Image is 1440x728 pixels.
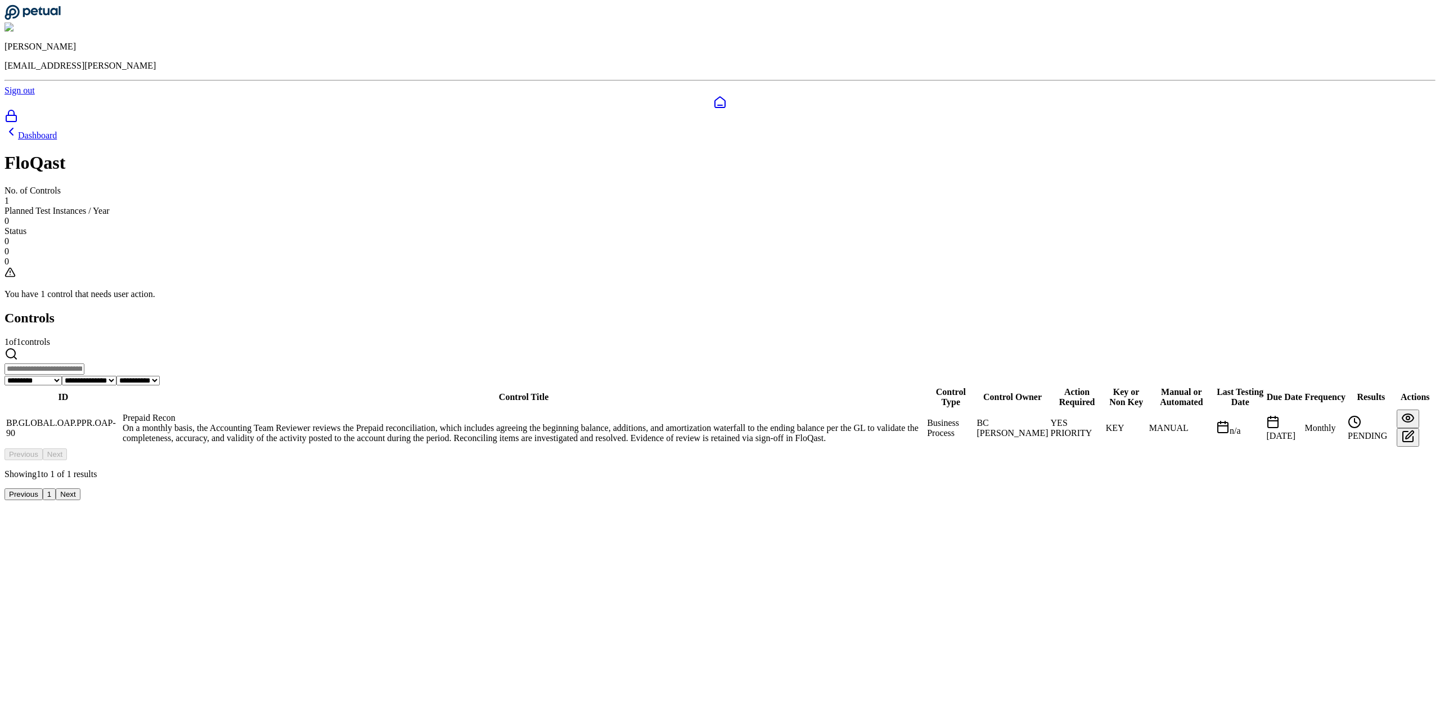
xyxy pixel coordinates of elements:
[4,488,43,500] button: Previous
[4,42,1435,52] p: [PERSON_NAME]
[1149,387,1214,408] th: Manual or Automated
[37,469,41,479] span: 1
[43,448,67,460] button: Next
[4,61,1435,71] p: [EMAIL_ADDRESS][PERSON_NAME]
[1348,415,1394,441] div: PENDING
[1216,387,1264,408] th: Last Testing Date
[67,469,71,479] span: 1
[4,96,1435,109] a: Dashboard
[4,448,43,460] button: Previous
[927,418,974,438] div: Business Process
[4,196,1435,206] div: 1
[4,488,1435,500] nav: Pagination
[56,488,80,500] button: Next
[4,236,1435,246] div: 0
[1304,409,1346,447] td: Monthly
[58,392,69,402] span: ID
[1051,418,1104,428] div: YES
[499,392,548,402] span: Control Title
[1105,387,1147,408] th: Key or Non Key
[4,289,1435,299] p: You have 1 control that needs user action.
[4,131,57,140] a: Dashboard
[4,257,1435,267] div: 0
[50,469,55,479] span: 1
[4,186,1435,196] div: No. of Controls
[4,86,35,95] a: Sign out
[4,246,1435,257] div: 0
[1050,387,1104,408] th: Action Required
[926,387,975,408] th: Control Type
[1149,423,1214,433] div: MANUAL
[1106,423,1147,433] div: KEY
[4,152,1435,173] h1: FloQast
[1266,387,1303,408] th: Due Date
[4,311,1435,326] h2: Controls
[976,418,988,428] span: BC
[4,337,50,347] span: 1 of 1 controls
[1266,415,1302,441] div: [DATE]
[4,206,1435,216] div: Planned Test Instances / Year
[4,216,1435,226] div: 0
[1396,387,1434,408] th: Actions
[4,469,1435,479] p: Showing to of results
[1304,387,1346,408] th: Frequency
[1347,387,1395,408] th: Results
[976,387,1048,408] th: Control Owner
[1216,420,1264,436] div: n/a
[976,428,1048,438] div: [PERSON_NAME]
[4,109,1435,125] a: SOC
[123,423,925,443] div: On a monthly basis, the Accounting Team Reviewer reviews the Prepaid reconciliation, which includ...
[1051,428,1104,438] div: PRIORITY
[4,226,1435,236] div: Status
[6,409,121,447] td: BP.GLOBAL.OAP.PPR.OAP-90
[4,12,61,22] a: Go to Dashboard
[123,413,925,423] div: Prepaid Recon
[4,23,80,33] img: Shekhar Khedekar
[43,488,56,500] button: 1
